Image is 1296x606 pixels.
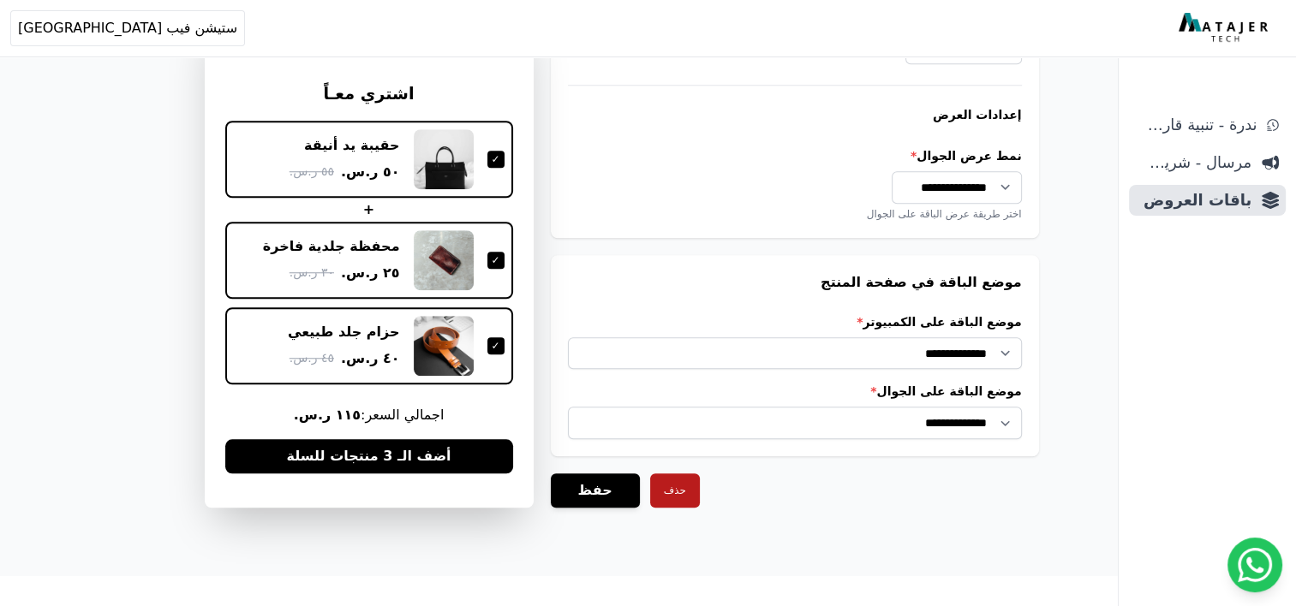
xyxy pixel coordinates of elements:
[414,316,474,376] img: حزام جلد طبيعي
[18,18,237,39] span: ستيشن فيب [GEOGRAPHIC_DATA]
[568,383,1022,400] label: موضع الباقة على الجوال
[290,264,334,282] span: ٣٠ ر.س.
[1136,151,1251,175] span: مرسال - شريط دعاية
[1136,113,1257,137] span: ندرة - تنبية قارب علي النفاذ
[1136,188,1251,212] span: باقات العروض
[568,207,1022,221] div: اختر طريقة عرض الباقة على الجوال
[1179,13,1272,44] img: MatajerTech Logo
[263,237,400,256] div: محفظة جلدية فاخرة
[225,199,513,220] div: +
[414,230,474,290] img: محفظة جلدية فاخرة
[568,106,1022,123] h4: إعدادات العرض
[225,439,513,473] button: أضف الـ 3 منتجات للسلة
[294,407,361,423] b: ١١٥ ر.س.
[568,272,1022,293] h3: موضع الباقة في صفحة المنتج
[290,163,334,181] span: ٥٥ ر.س.
[304,136,399,155] div: حقيبة يد أنيقة
[286,446,451,466] span: أضف الـ 3 منتجات للسلة
[341,348,400,369] span: ٤٠ ر.س.
[341,162,400,182] span: ٥٠ ر.س.
[414,129,474,189] img: حقيبة يد أنيقة
[341,263,400,283] span: ٢٥ ر.س.
[225,82,513,107] h3: اشتري معـاً
[551,473,640,508] button: حفظ
[290,350,334,368] span: ٤٥ ر.س.
[288,323,400,342] div: حزام جلد طبيعي
[10,10,245,46] button: ستيشن فيب [GEOGRAPHIC_DATA]
[225,405,513,425] span: اجمالي السعر:
[650,473,700,508] button: حذف
[568,313,1022,330] label: موضع الباقة على الكمبيوتر
[568,147,1022,164] label: نمط عرض الجوال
